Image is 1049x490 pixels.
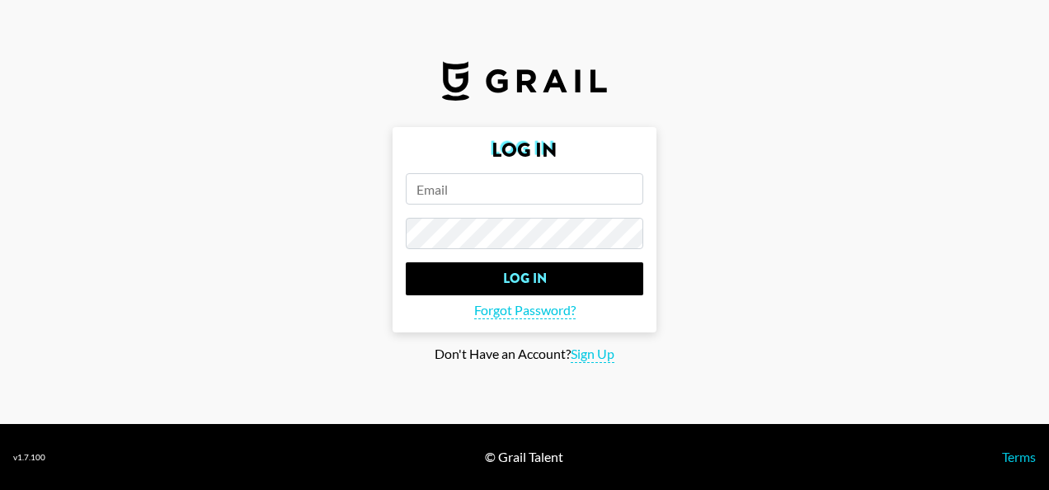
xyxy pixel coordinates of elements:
div: Don't Have an Account? [13,346,1036,363]
img: Grail Talent Logo [442,61,607,101]
span: Forgot Password? [474,302,576,319]
input: Log In [406,262,643,295]
a: Terms [1002,449,1036,464]
span: Sign Up [571,346,614,363]
div: © Grail Talent [485,449,563,465]
h2: Log In [406,140,643,160]
div: v 1.7.100 [13,452,45,463]
input: Email [406,173,643,205]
